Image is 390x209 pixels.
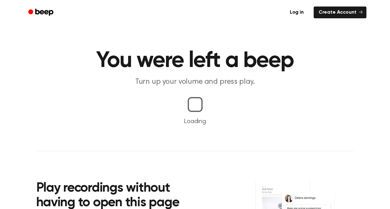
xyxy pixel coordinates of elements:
h1: You were left a beep [36,50,354,72]
a: Create Account [314,7,366,18]
a: Log in [284,5,310,20]
p: Turn up your volume and press play. [76,77,314,87]
a: Beep [24,7,59,19]
p: Loading [7,117,383,126]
